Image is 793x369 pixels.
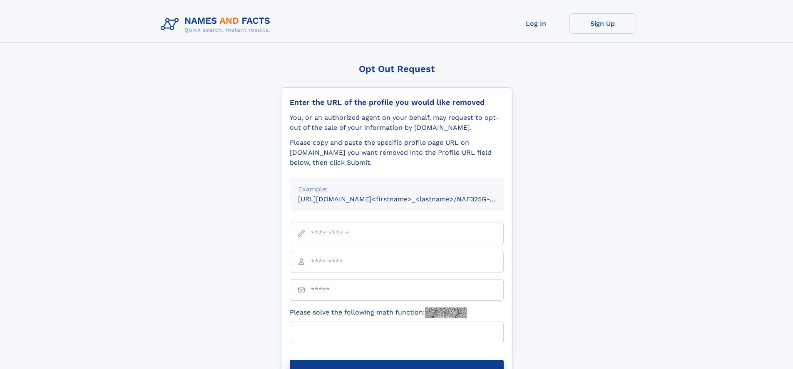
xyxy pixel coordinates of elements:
[503,13,569,34] a: Log In
[290,138,504,168] div: Please copy and paste the specific profile page URL on [DOMAIN_NAME] you want removed into the Pr...
[290,98,504,107] div: Enter the URL of the profile you would like removed
[298,184,495,194] div: Example:
[290,113,504,133] div: You, or an authorized agent on your behalf, may request to opt-out of the sale of your informatio...
[157,13,277,36] img: Logo Names and Facts
[281,64,512,74] div: Opt Out Request
[290,307,467,318] label: Please solve the following math function:
[298,195,520,203] small: [URL][DOMAIN_NAME]<firstname>_<lastname>/NAF325G-xxxxxxxx
[569,13,636,34] a: Sign Up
